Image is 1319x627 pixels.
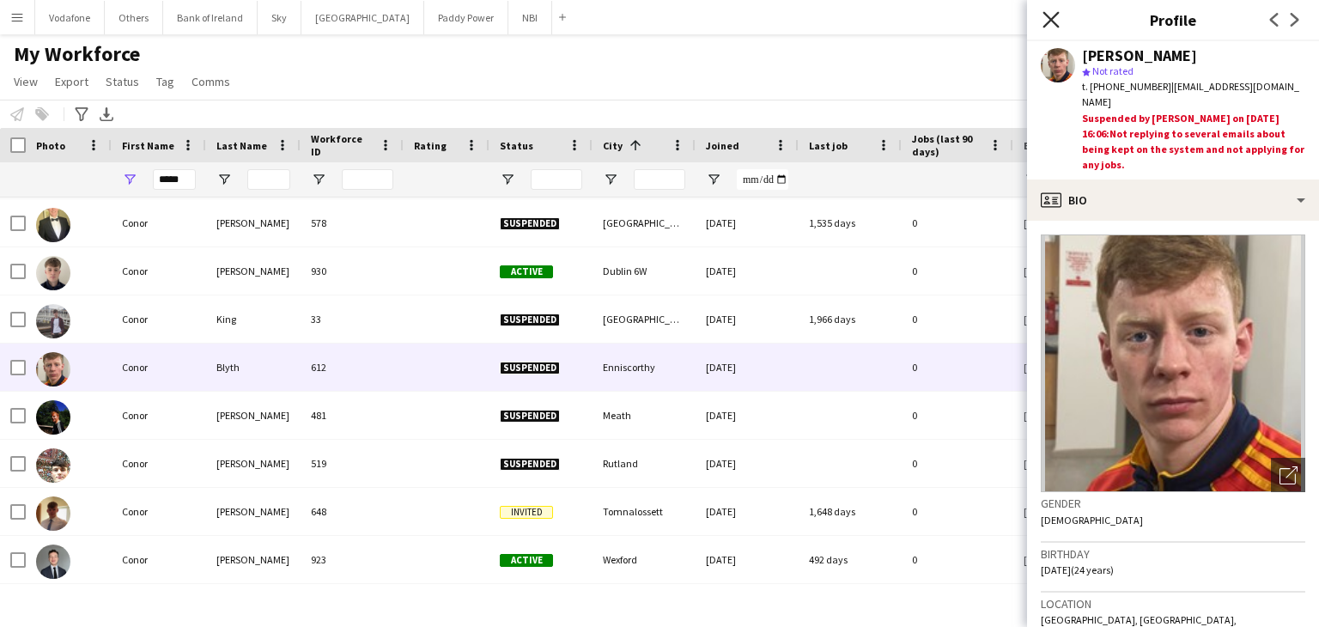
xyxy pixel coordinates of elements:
div: [DATE] [696,392,799,439]
img: Crew avatar or photo [1041,234,1305,492]
div: Conor [112,440,206,487]
div: [PERSON_NAME] [206,536,301,583]
span: Suspended [500,458,560,471]
div: 0 [902,536,1013,583]
div: Rutland [593,440,696,487]
span: Not replying to several emails about being kept on the system and not applying for any jobs. [1082,127,1304,171]
img: Conor King [36,304,70,338]
button: NBI [508,1,552,34]
button: Open Filter Menu [706,172,721,187]
span: Status [500,139,533,152]
span: Active [500,265,553,278]
span: My Workforce [14,41,140,67]
span: Export [55,74,88,89]
span: View [14,74,38,89]
img: Conor Neville [36,545,70,579]
input: Workforce ID Filter Input [342,169,393,190]
div: [PERSON_NAME] [206,247,301,295]
div: 0 [902,440,1013,487]
div: Tomnalossett [593,488,696,535]
app-action-btn: Export XLSX [96,104,117,125]
button: Open Filter Menu [603,172,618,187]
div: Enniscorthy [593,344,696,391]
button: Others [105,1,163,34]
input: City Filter Input [634,169,685,190]
h3: Profile [1027,9,1319,31]
div: [PERSON_NAME] [206,392,301,439]
img: Conor O’Neill [36,208,70,242]
span: Not rated [1092,64,1134,77]
div: [GEOGRAPHIC_DATA] 8 [593,295,696,343]
span: Suspended [500,410,560,423]
button: Open Filter Menu [1024,172,1039,187]
div: 0 [902,199,1013,247]
img: Conor Jennings [36,400,70,435]
div: 1,966 days [799,295,902,343]
span: Workforce ID [311,132,373,158]
div: Bio [1027,180,1319,221]
span: Rating [414,139,447,152]
div: [DATE] [696,344,799,391]
div: 519 [301,440,404,487]
button: Open Filter Menu [500,172,515,187]
div: 612 [301,344,404,391]
div: 648 [301,488,404,535]
span: Jobs (last 90 days) [912,132,982,158]
h3: Location [1041,596,1305,612]
div: [DATE] [696,440,799,487]
input: Joined Filter Input [737,169,788,190]
button: Open Filter Menu [216,172,232,187]
div: Conor [112,199,206,247]
button: [GEOGRAPHIC_DATA] [301,1,424,34]
span: Last job [809,139,848,152]
span: [DATE] (24 years) [1041,563,1114,576]
div: [DATE] [696,247,799,295]
app-action-btn: Advanced filters [71,104,92,125]
a: Tag [149,70,181,93]
span: First Name [122,139,174,152]
button: Paddy Power [424,1,508,34]
span: | [EMAIL_ADDRESS][DOMAIN_NAME] [1082,80,1299,108]
img: Conor Tracey [36,256,70,290]
div: Conor [112,295,206,343]
span: Email [1024,139,1051,152]
span: Joined [706,139,739,152]
div: [PERSON_NAME] [1082,48,1197,64]
div: Conor [112,536,206,583]
div: Conor [112,488,206,535]
span: Last Name [216,139,267,152]
div: Suspended by [PERSON_NAME] on [DATE] 16:06: [1082,111,1305,173]
div: 0 [902,295,1013,343]
a: Export [48,70,95,93]
button: Sky [258,1,301,34]
input: First Name Filter Input [153,169,196,190]
div: [PERSON_NAME] [206,488,301,535]
div: Blyth [206,344,301,391]
img: Conor Byrne [36,496,70,531]
a: View [7,70,45,93]
div: 0 [902,344,1013,391]
div: 33 [301,295,404,343]
div: 923 [301,536,404,583]
h3: Gender [1041,496,1305,511]
div: Wexford [593,536,696,583]
span: t. [PHONE_NUMBER] [1082,80,1171,93]
span: Tag [156,74,174,89]
span: Photo [36,139,65,152]
span: Active [500,554,553,567]
div: Conor [112,392,206,439]
div: [DATE] [696,199,799,247]
a: Comms [185,70,237,93]
div: King [206,295,301,343]
span: Suspended [500,313,560,326]
input: Last Name Filter Input [247,169,290,190]
div: [DATE] [696,536,799,583]
div: Conor [112,344,206,391]
div: 1,648 days [799,488,902,535]
span: [DEMOGRAPHIC_DATA] [1041,514,1143,527]
div: 0 [902,392,1013,439]
span: City [603,139,623,152]
div: Meath [593,392,696,439]
span: Suspended [500,217,560,230]
span: Invited [500,506,553,519]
